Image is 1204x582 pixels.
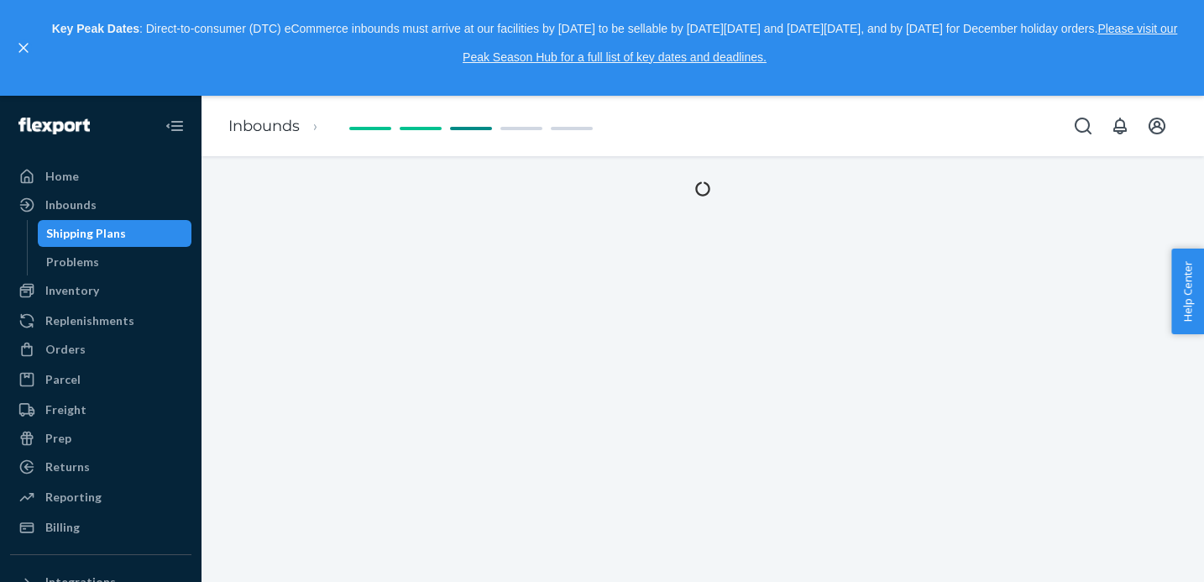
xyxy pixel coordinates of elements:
[52,22,139,35] strong: Key Peak Dates
[10,163,191,190] a: Home
[10,396,191,423] a: Freight
[215,102,345,151] ol: breadcrumbs
[45,459,90,475] div: Returns
[45,312,134,329] div: Replenishments
[46,225,126,242] div: Shipping Plans
[1171,249,1204,334] button: Help Center
[45,401,86,418] div: Freight
[45,430,71,447] div: Prep
[45,168,79,185] div: Home
[228,117,300,135] a: Inbounds
[10,425,191,452] a: Prep
[158,109,191,143] button: Close Navigation
[10,191,191,218] a: Inbounds
[1103,109,1137,143] button: Open notifications
[463,22,1177,64] a: Please visit our Peak Season Hub for a full list of key dates and deadlines.
[10,366,191,393] a: Parcel
[10,336,191,363] a: Orders
[45,197,97,213] div: Inbounds
[10,454,191,480] a: Returns
[1140,109,1174,143] button: Open account menu
[45,341,86,358] div: Orders
[45,371,81,388] div: Parcel
[46,254,99,270] div: Problems
[45,489,102,506] div: Reporting
[10,514,191,541] a: Billing
[38,249,192,275] a: Problems
[18,118,90,134] img: Flexport logo
[10,307,191,334] a: Replenishments
[10,484,191,511] a: Reporting
[40,15,1189,71] p: : Direct-to-consumer (DTC) eCommerce inbounds must arrive at our facilities by [DATE] to be sella...
[45,282,99,299] div: Inventory
[15,39,32,56] button: close,
[38,220,192,247] a: Shipping Plans
[45,519,80,536] div: Billing
[1066,109,1100,143] button: Open Search Box
[10,277,191,304] a: Inventory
